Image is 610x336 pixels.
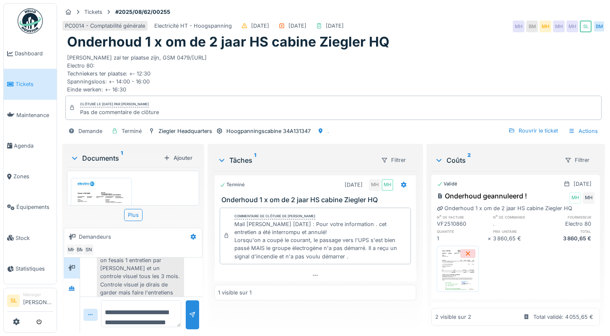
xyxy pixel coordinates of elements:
[435,313,471,321] div: 2 visible sur 2
[15,49,53,57] span: Dashboard
[74,244,86,255] div: BM
[7,292,53,312] a: SL Manager[PERSON_NAME]
[437,204,572,212] div: Onderhoud 1 x om de 2 jaar HS cabine Ziegler HQ
[493,220,544,228] div: .
[561,154,593,166] div: Filtrer
[505,125,561,136] div: Rouvrir le ticket
[80,108,159,116] div: Pas de commentaire de clôture
[580,21,592,32] div: SL
[16,203,53,211] span: Équipements
[4,100,57,130] a: Maintenance
[593,21,605,32] div: BM
[218,289,252,297] div: 1 visible sur 1
[574,307,592,315] div: [DATE]
[437,180,457,188] div: Validé
[234,220,407,260] div: Mail [PERSON_NAME] [DATE] : Pour votre information . cet entretien a été interrompu et annulé! Lo...
[437,191,527,201] div: Onderhoud geannuleerd !
[4,192,57,222] a: Équipements
[544,214,594,220] h6: fournisseur
[513,21,524,32] div: MH
[16,111,53,119] span: Maintenance
[154,22,232,30] div: Electricité HT - Hoogspanning
[439,248,477,290] img: k0hczxnwxv503i9pubjhwlay0e9a
[327,127,329,135] div: .
[7,294,20,307] li: SL
[566,21,578,32] div: MH
[70,153,160,163] div: Documents
[158,127,212,135] div: Ziegler Headquarters
[234,214,315,219] div: Commentaire de clôture de [PERSON_NAME]
[83,244,94,255] div: SN
[254,155,256,165] sup: 1
[493,214,544,220] h6: n° de commande
[73,180,130,260] img: k0hczxnwxv503i9pubjhwlay0e9a
[18,8,43,34] img: Badge_color-CXgf-gQk.svg
[80,102,149,107] div: Clôturé le [DATE] par [PERSON_NAME]
[14,142,53,150] span: Agenda
[4,223,57,253] a: Stock
[121,153,123,163] sup: 1
[544,220,594,228] div: Electro 80
[4,130,57,161] a: Agenda
[4,161,57,192] a: Zones
[67,34,389,50] h1: Onderhoud 1 x om de 2 jaar HS cabine Ziegler HQ
[326,22,344,30] div: [DATE]
[493,229,544,234] h6: prix unitaire
[467,155,471,165] sup: 2
[221,196,412,204] h3: Onderhoud 1 x om de 2 jaar HS cabine Ziegler HQ
[369,179,381,191] div: MH
[526,21,538,32] div: BM
[220,181,245,188] div: Terminé
[65,22,145,30] div: PC0014 - Comptabilité générale
[435,155,558,165] div: Coûts
[112,8,174,16] strong: #2025/08/62/00255
[544,229,594,234] h6: total
[540,21,551,32] div: MH
[4,38,57,69] a: Dashboard
[569,192,581,204] div: MH
[437,234,488,242] div: 1
[437,220,488,228] div: VF2510860
[583,192,594,204] div: MH
[4,253,57,284] a: Statistiques
[13,172,53,180] span: Zones
[66,244,78,255] div: MH
[16,265,53,273] span: Statistiques
[124,209,143,221] div: Plus
[488,234,493,242] div: ×
[544,234,594,242] div: 3 860,65 €
[67,50,600,94] div: [PERSON_NAME] zal ter plaatse zijn, GSM 0479/[URL] Electro 80: Techniekers ter plaatse: +- 12:30 ...
[493,234,544,242] div: 3 860,65 €
[78,127,102,135] div: Demande
[16,234,53,242] span: Stock
[377,154,410,166] div: Filtrer
[382,179,393,191] div: MH
[226,127,311,135] div: Hoogpanningscabine 34A131347
[16,80,53,88] span: Tickets
[23,292,53,310] li: [PERSON_NAME]
[533,313,593,321] div: Total validé: 4 055,65 €
[23,292,53,298] div: Manager
[553,21,565,32] div: MH
[160,152,196,164] div: Ajouter
[79,233,111,241] div: Demandeurs
[218,155,374,165] div: Tâches
[251,22,269,30] div: [DATE]
[4,69,57,99] a: Tickets
[437,214,488,220] h6: n° de facture
[574,180,592,188] div: [DATE]
[565,125,602,137] div: Actions
[84,8,102,16] div: Tickets
[437,229,488,234] h6: quantité
[122,127,142,135] div: Terminé
[345,181,363,189] div: [DATE]
[288,22,306,30] div: [DATE]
